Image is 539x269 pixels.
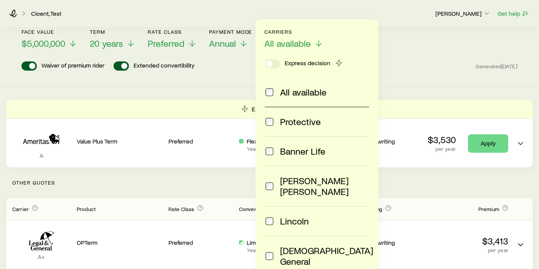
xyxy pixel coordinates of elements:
p: Extended convertibility [134,61,195,71]
p: Required [352,146,417,152]
span: Premium [478,206,499,212]
div: Term quotes [6,100,533,167]
span: Rate Class [168,206,194,212]
p: OPTerm [77,239,162,246]
p: per year [423,247,508,253]
p: Express Decision [252,105,298,113]
button: [PERSON_NAME] [435,9,491,18]
p: Carriers [265,29,323,35]
a: Apply [468,134,508,153]
span: Annual [209,38,236,49]
p: Flexible [247,137,270,145]
p: Term [90,29,135,35]
p: Rate Class [148,29,197,35]
span: Carrier [12,206,29,212]
span: 20 years [90,38,123,49]
p: Value Plus Term [77,137,162,145]
button: CarriersAll available [265,29,323,49]
p: [PERSON_NAME] [435,10,491,17]
span: Preferred [148,38,185,49]
p: A+ [12,253,71,261]
p: Face value [21,29,77,35]
span: $5,000,000 [21,38,65,49]
p: Preferred [168,137,233,145]
p: Payment Mode [209,29,252,35]
span: All available [265,38,311,49]
p: Other Quotes [6,167,533,198]
span: Product [77,206,96,212]
p: Limited [247,239,270,246]
p: $3,530 [428,134,456,145]
p: Required [352,247,417,253]
button: Face value$5,000,000 [21,29,77,49]
p: Waiver of premium rider [41,61,104,71]
button: Rate ClassPreferred [148,29,197,49]
p: Full underwriting [352,137,417,145]
span: Generated [476,63,518,70]
span: [DATE] [501,63,518,70]
button: Payment ModeAnnual [209,29,252,49]
p: $3,413 [423,236,508,246]
p: per year [428,146,456,152]
p: Years 1 - 20 [247,146,270,152]
button: Term20 years [90,29,135,49]
a: Cioent, Test [31,10,62,17]
button: Get help [497,9,530,18]
p: A [12,152,71,159]
p: Preferred [168,239,233,246]
p: Years 1 - 20 [247,247,270,253]
p: Full underwriting [352,239,417,246]
span: Convertibility [239,206,270,212]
